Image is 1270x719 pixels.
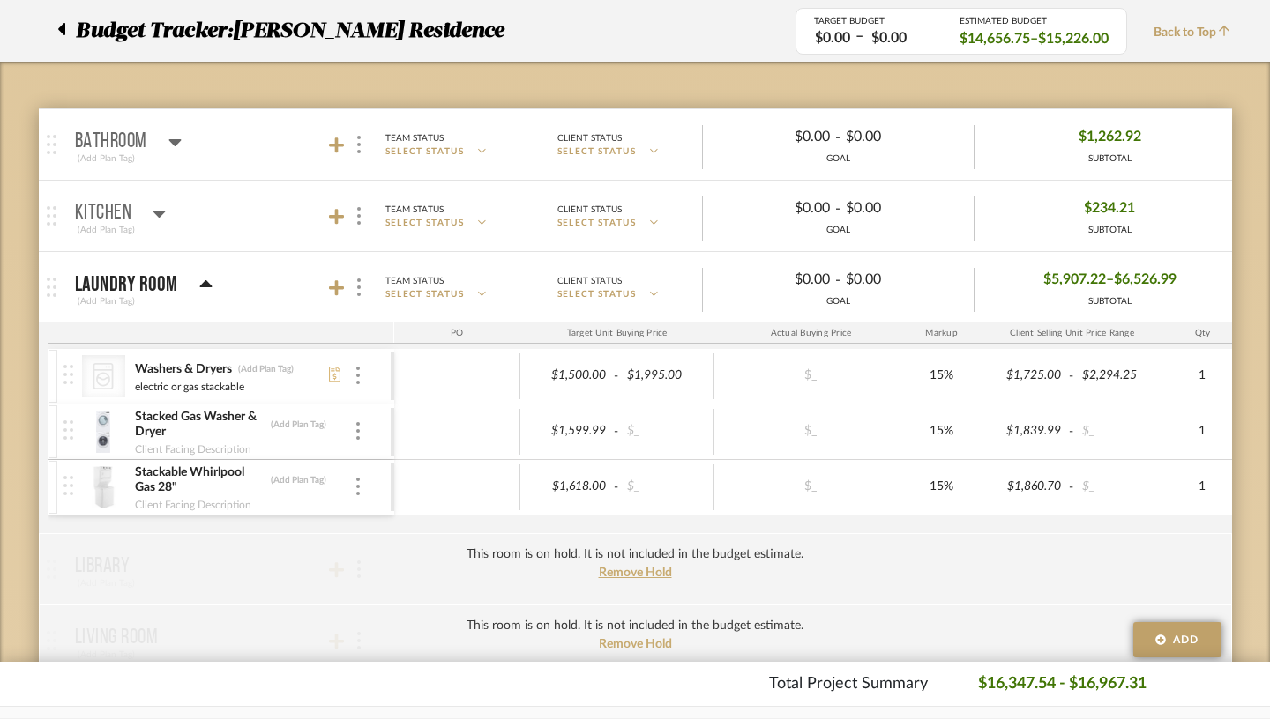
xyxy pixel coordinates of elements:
[1077,474,1163,500] div: $_
[47,206,56,226] img: grip.svg
[557,217,637,230] span: SELECT STATUS
[622,419,708,444] div: $_
[762,363,859,389] div: $_
[960,16,1109,26] div: ESTIMATED BUDGET
[520,322,714,344] div: Target Unit Buying Price
[717,123,835,151] div: $0.00
[385,273,444,289] div: Team Status
[908,322,975,344] div: Markup
[394,322,520,344] div: PO
[134,361,233,378] div: Washers & Dryers
[840,266,959,293] div: $0.00
[1106,266,1114,293] span: –
[611,423,622,441] span: -
[1154,24,1239,42] span: Back to Top
[134,441,252,458] div: Client Facing Description
[134,409,265,441] div: Stacked Gas Washer & Dryer
[237,363,295,375] div: (Add Plan Tag)
[622,363,708,389] div: $1,995.00
[557,145,637,159] span: SELECT STATUS
[75,274,178,295] p: Laundry Room
[914,474,969,500] div: 15%
[1084,195,1135,222] span: $234.21
[75,222,138,238] div: (Add Plan Tag)
[1038,29,1109,48] span: $15,226.00
[357,207,361,225] img: 3dots-v.svg
[356,478,360,495] img: 3dots-v.svg
[39,109,1232,180] mat-expansion-panel-header: Bathroom(Add Plan Tag)Team StatusSELECT STATUSClient StatusSELECT STATUS$0.00-$0.00GOAL$1,262.92S...
[762,474,859,500] div: $_
[557,202,622,218] div: Client Status
[63,476,73,495] img: vertical-grip.svg
[814,16,933,26] div: TARGET BUDGET
[762,419,859,444] div: $_
[385,217,465,230] span: SELECT STATUS
[835,127,840,148] span: -
[714,322,908,344] div: Actual Buying Price
[1114,266,1177,293] span: $6,526.99
[611,478,622,496] span: -
[357,136,361,153] img: 3dots-v.svg
[557,130,622,146] div: Client Status
[1169,322,1236,344] div: Qty
[233,15,512,47] p: [PERSON_NAME] Residence
[63,365,73,384] img: vertical-grip.svg
[1066,423,1077,441] span: -
[63,420,73,440] img: vertical-grip.svg
[39,252,1232,322] mat-expansion-panel-header: Laundry Room(Add Plan Tag)Team StatusSELECT STATUSClient StatusSELECT STATUS$0.00-$0.00GOAL$5,907...
[1079,152,1141,166] div: SUBTOTAL
[47,135,56,154] img: grip.svg
[385,288,465,301] span: SELECT STATUS
[1077,419,1163,444] div: $_
[75,203,132,224] p: Kitchen
[270,474,327,486] div: (Add Plan Tag)
[385,145,465,159] span: SELECT STATUS
[1175,474,1230,500] div: 1
[835,270,840,291] span: -
[599,638,672,650] span: Remove Hold
[703,224,974,237] div: GOAL
[717,195,835,222] div: $0.00
[557,288,637,301] span: SELECT STATUS
[1175,363,1230,389] div: 1
[557,273,622,289] div: Client Status
[981,363,1067,389] div: $1,725.00
[1173,632,1199,648] span: Add
[75,131,147,152] p: Bathroom
[717,266,835,293] div: $0.00
[357,278,361,296] img: 3dots-v.svg
[981,474,1067,500] div: $1,860.70
[1066,367,1077,385] span: -
[835,198,840,219] span: -
[611,367,622,385] span: -
[981,419,1067,444] div: $1,839.99
[1133,622,1221,657] button: Add
[703,295,974,308] div: GOAL
[526,363,612,389] div: $1,500.00
[467,617,803,635] div: This room is on hold. It is not included in the budget estimate.
[526,474,612,500] div: $1,618.00
[134,496,252,514] div: Client Facing Description
[1084,224,1135,237] div: SUBTOTAL
[385,130,444,146] div: Team Status
[467,545,803,564] div: This room is on hold. It is not included in the budget estimate.
[703,152,974,166] div: GOAL
[1043,266,1106,293] span: $5,907.22
[855,26,863,48] span: –
[975,322,1169,344] div: Client Selling Unit Price Range
[622,474,708,500] div: $_
[914,363,969,389] div: 15%
[840,123,959,151] div: $0.00
[914,419,969,444] div: 15%
[526,419,612,444] div: $1,599.99
[356,422,360,440] img: 3dots-v.svg
[810,28,855,48] div: $0.00
[270,419,327,431] div: (Add Plan Tag)
[82,411,125,453] img: cef6d288-ed52-4bc9-940b-e5035a9d9dae_50x50.jpg
[385,202,444,218] div: Team Status
[39,181,1232,251] mat-expansion-panel-header: Kitchen(Add Plan Tag)Team StatusSELECT STATUSClient StatusSELECT STATUS$0.00-$0.00GOAL$234.21SUBT...
[82,466,125,508] img: 8812283f-2249-4bd3-8d31-2f3927d4385a_50x50.jpg
[769,672,928,696] p: Total Project Summary
[48,322,1232,533] div: Laundry Room(Add Plan Tag)Team StatusSELECT STATUSClient StatusSELECT STATUS$0.00-$0.00GOAL$5,907...
[134,464,265,496] div: Stackable Whirlpool Gas 28"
